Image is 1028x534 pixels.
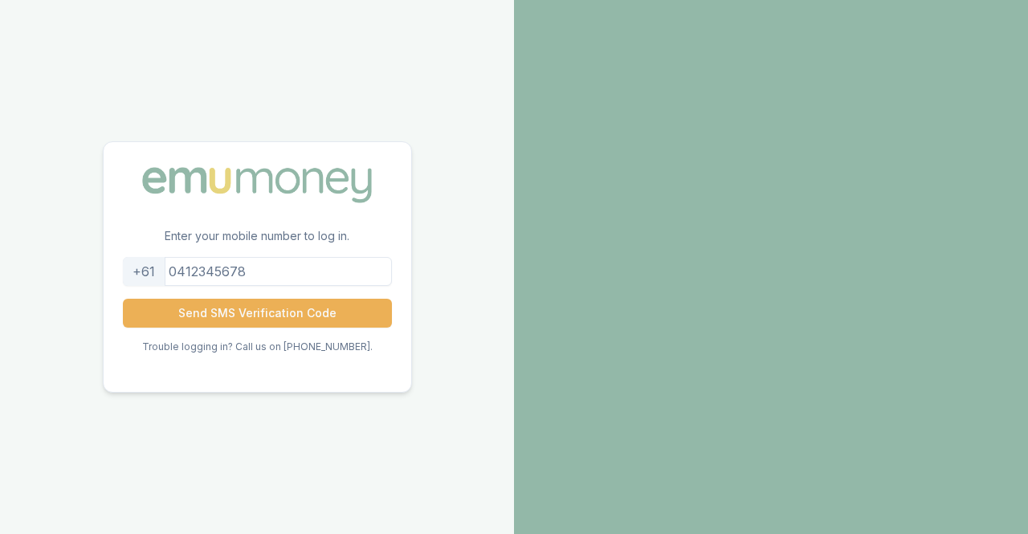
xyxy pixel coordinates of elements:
p: Trouble logging in? Call us on [PHONE_NUMBER]. [142,340,373,353]
input: 0412345678 [123,257,392,286]
p: Enter your mobile number to log in. [104,228,411,257]
img: Emu Money [137,161,377,208]
div: +61 [123,257,165,286]
button: Send SMS Verification Code [123,299,392,328]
